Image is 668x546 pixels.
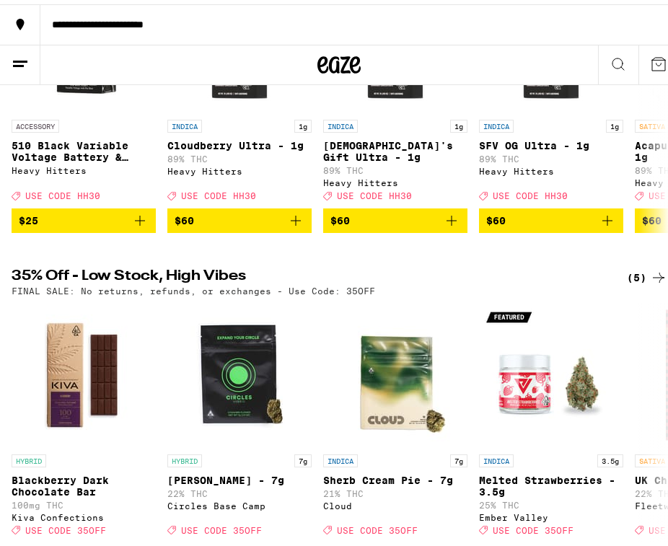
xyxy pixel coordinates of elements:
[479,115,514,128] p: INDICA
[9,10,104,22] span: Hi. Need any help?
[294,450,312,463] p: 7g
[12,508,156,518] div: Kiva Confections
[12,450,46,463] p: HYBRID
[486,211,506,222] span: $60
[337,521,418,531] span: USE CODE 35OFF
[12,299,156,443] img: Kiva Confections - Blackberry Dark Chocolate Bar
[479,204,623,229] button: Add to bag
[337,188,412,197] span: USE CODE HH30
[330,211,350,222] span: $60
[181,521,262,531] span: USE CODE 35OFF
[181,188,256,197] span: USE CODE HH30
[25,521,106,531] span: USE CODE 35OFF
[479,299,623,443] img: Ember Valley - Melted Strawberries - 3.5g
[167,470,312,482] p: [PERSON_NAME] - 7g
[606,115,623,128] p: 1g
[323,485,467,494] p: 21% THC
[479,450,514,463] p: INDICA
[25,188,100,197] span: USE CODE HH30
[167,299,312,443] img: Circles Base Camp - Lantz - 7g
[597,450,623,463] p: 3.5g
[479,508,623,518] div: Ember Valley
[167,204,312,229] button: Add to bag
[323,204,467,229] button: Add to bag
[450,115,467,128] p: 1g
[323,162,467,171] p: 89% THC
[12,496,156,506] p: 100mg THC
[12,136,156,159] p: 510 Black Variable Voltage Battery & Charger
[12,299,156,538] a: Open page for Blackberry Dark Chocolate Bar from Kiva Confections
[493,188,568,197] span: USE CODE HH30
[323,299,467,443] img: Cloud - Sherb Cream Pie - 7g
[12,265,597,282] h2: 35% Off - Low Stock, High Vibes
[12,162,156,171] div: Heavy Hitters
[323,470,467,482] p: Sherb Cream Pie - 7g
[323,497,467,506] div: Cloud
[12,115,59,128] p: ACCESSORY
[642,211,662,222] span: $60
[479,470,623,493] p: Melted Strawberries - 3.5g
[12,282,375,291] p: FINAL SALE: No returns, refunds, or exchanges - Use Code: 35OFF
[167,299,312,538] a: Open page for Lantz - 7g from Circles Base Camp
[167,485,312,494] p: 22% THC
[19,211,38,222] span: $25
[167,162,312,172] div: Heavy Hitters
[479,162,623,172] div: Heavy Hitters
[627,265,667,282] a: (5)
[167,115,202,128] p: INDICA
[167,150,312,159] p: 89% THC
[479,150,623,159] p: 89% THC
[323,174,467,183] div: Heavy Hitters
[167,497,312,506] div: Circles Base Camp
[323,115,358,128] p: INDICA
[323,299,467,538] a: Open page for Sherb Cream Pie - 7g from Cloud
[12,470,156,493] p: Blackberry Dark Chocolate Bar
[12,204,156,229] button: Add to bag
[167,450,202,463] p: HYBRID
[323,450,358,463] p: INDICA
[493,521,573,531] span: USE CODE 35OFF
[450,450,467,463] p: 7g
[323,136,467,159] p: [DEMOGRAPHIC_DATA]'s Gift Ultra - 1g
[479,299,623,538] a: Open page for Melted Strawberries - 3.5g from Ember Valley
[175,211,194,222] span: $60
[167,136,312,147] p: Cloudberry Ultra - 1g
[479,496,623,506] p: 25% THC
[479,136,623,147] p: SFV OG Ultra - 1g
[294,115,312,128] p: 1g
